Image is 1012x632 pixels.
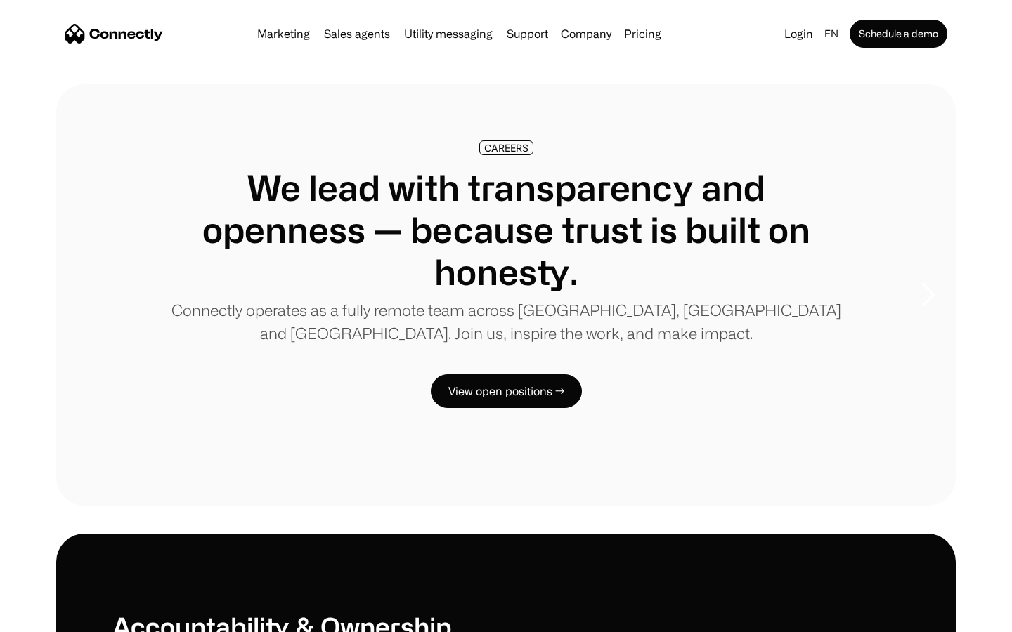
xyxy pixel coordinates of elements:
ul: Language list [28,607,84,627]
aside: Language selected: English [14,606,84,627]
a: Pricing [618,28,667,39]
a: View open positions → [431,374,582,408]
h1: We lead with transparency and openness — because trust is built on honesty. [169,166,843,293]
a: Schedule a demo [850,20,947,48]
a: Sales agents [318,28,396,39]
div: 1 of 8 [56,84,956,506]
div: en [819,24,847,44]
a: Utility messaging [398,28,498,39]
div: Company [561,24,611,44]
div: next slide [900,225,956,365]
a: Marketing [252,28,316,39]
a: Support [501,28,554,39]
div: carousel [56,84,956,506]
p: Connectly operates as a fully remote team across [GEOGRAPHIC_DATA], [GEOGRAPHIC_DATA] and [GEOGRA... [169,298,843,345]
a: home [65,23,163,44]
div: en [824,24,838,44]
div: CAREERS [484,143,528,153]
div: Company [557,24,616,44]
a: Login [779,24,819,44]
